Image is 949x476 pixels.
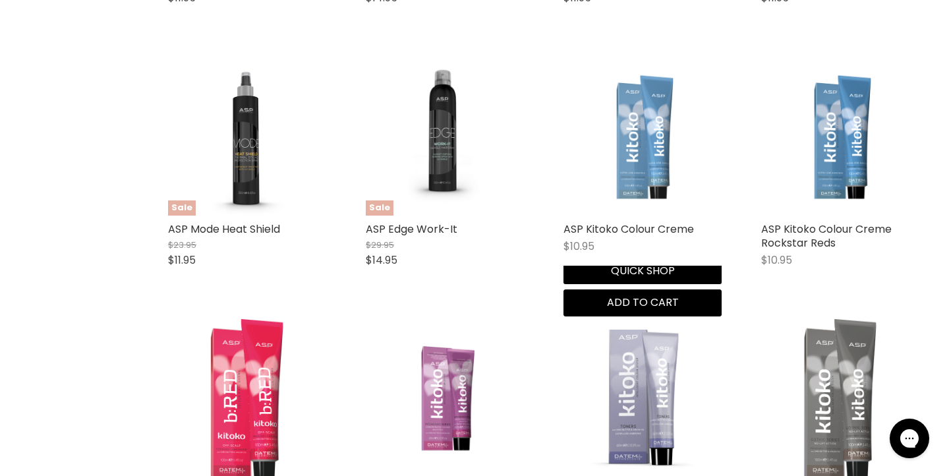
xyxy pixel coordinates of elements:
img: ASP Edge Work-It [366,57,524,215]
span: $11.95 [168,253,196,268]
span: $14.95 [366,253,397,268]
span: $23.95 [168,239,196,251]
a: ASP Mode Heat Shield [168,222,280,237]
span: Add to cart [607,295,679,310]
span: $29.95 [366,239,394,251]
a: ASP Mode Heat ShieldSale [168,57,326,216]
a: ASP Kitoko Colour Creme Rockstar Reds [761,222,892,251]
img: ASP Kitoko Colour Creme [563,57,722,215]
span: Sale [366,200,393,216]
button: Quick shop [563,258,722,284]
img: ASP Mode Heat Shield [168,57,326,216]
a: ASP Kitoko Colour Creme Rockstar Reds [761,57,919,216]
span: $10.95 [761,253,792,268]
a: ASP Kitoko Colour Creme [563,222,694,237]
a: ASP Edge Work-It [366,222,457,237]
span: $10.95 [563,239,594,254]
a: ASP Edge Work-ItSale [366,57,524,216]
span: Sale [168,200,196,216]
iframe: Gorgias live chat messenger [883,414,936,463]
a: ASP Kitoko Colour Creme [563,57,722,216]
button: Add to cart [563,289,722,316]
img: ASP Kitoko Colour Creme Rockstar Reds [761,57,919,215]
